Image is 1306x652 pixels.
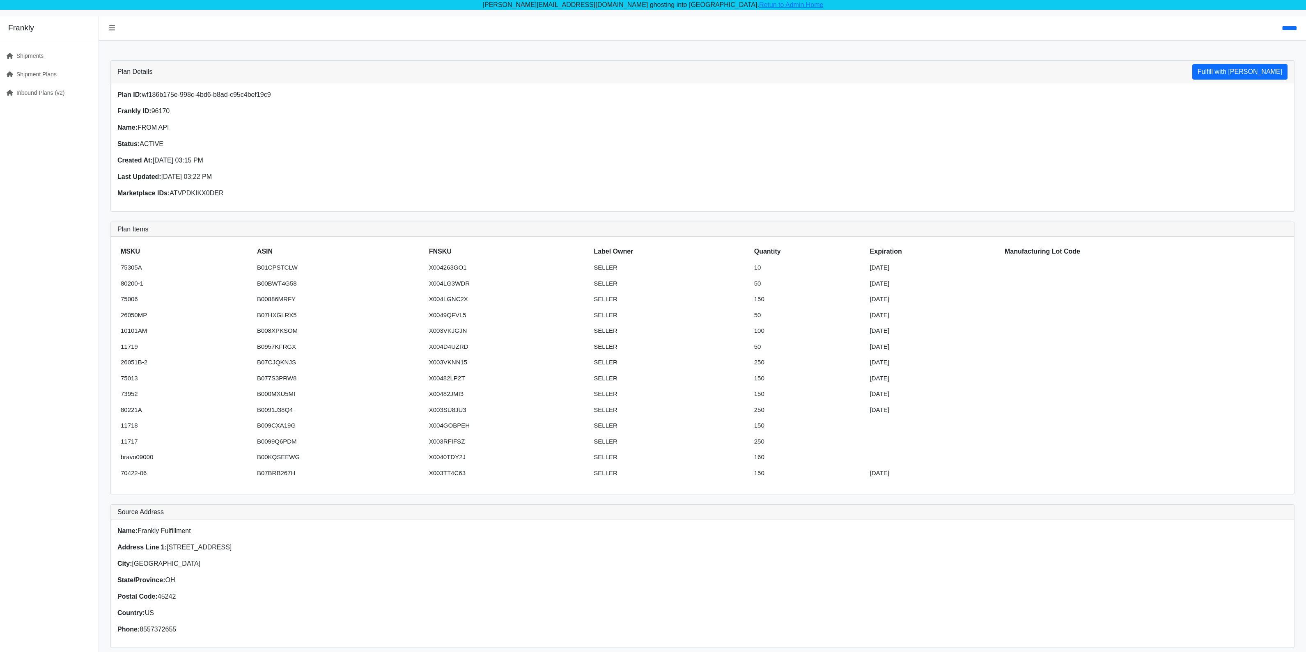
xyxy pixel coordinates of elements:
[426,449,591,465] td: X0040TDY2J
[590,355,751,371] td: SELLER
[751,355,867,371] td: 250
[426,386,591,402] td: X00482JMI3
[751,402,867,418] td: 250
[751,307,867,323] td: 50
[117,157,153,164] strong: Created At:
[254,323,426,339] td: B008XPKSOM
[117,108,151,114] strong: Frankly ID:
[590,307,751,323] td: SELLER
[426,276,591,292] td: X004LG3WDR
[117,156,698,165] p: [DATE] 03:15 PM
[426,291,591,307] td: X004LGNC2X
[117,260,254,276] td: 75305A
[590,371,751,387] td: SELLER
[117,355,254,371] td: 26051B-2
[254,243,426,260] th: ASIN
[426,355,591,371] td: X003VKNN15
[867,371,1001,387] td: [DATE]
[426,434,591,450] td: X003RFIFSZ
[117,190,170,197] strong: Marketplace IDs:
[117,91,142,98] strong: Plan ID:
[426,402,591,418] td: X003SU8JU3
[117,291,254,307] td: 75006
[867,402,1001,418] td: [DATE]
[867,307,1001,323] td: [DATE]
[590,339,751,355] td: SELLER
[117,609,145,616] strong: Country:
[590,434,751,450] td: SELLER
[117,560,132,567] strong: City:
[590,291,751,307] td: SELLER
[117,418,254,434] td: 11718
[117,225,1288,233] h3: Plan Items
[117,592,698,602] p: 45242
[751,386,867,402] td: 150
[751,260,867,276] td: 10
[117,68,152,75] h3: Plan Details
[867,465,1001,481] td: [DATE]
[117,544,167,551] strong: Address Line 1:
[254,418,426,434] td: B009CXA19G
[426,307,591,323] td: X0049QFVL5
[254,371,426,387] td: B077S3PRW8
[117,449,254,465] td: bravo09000
[117,559,698,569] p: [GEOGRAPHIC_DATA]
[751,449,867,465] td: 160
[867,243,1001,260] th: Expiration
[117,172,698,182] p: [DATE] 03:22 PM
[117,173,161,180] strong: Last Updated:
[117,575,698,585] p: OH
[867,355,1001,371] td: [DATE]
[590,402,751,418] td: SELLER
[117,434,254,450] td: 11717
[117,386,254,402] td: 73952
[117,402,254,418] td: 80221A
[117,526,698,536] p: Frankly Fulfillment
[117,140,140,147] strong: Status:
[867,276,1001,292] td: [DATE]
[751,371,867,387] td: 150
[867,260,1001,276] td: [DATE]
[117,608,698,618] p: US
[759,1,824,8] a: Retun to Admin Home
[117,527,138,534] strong: Name:
[751,291,867,307] td: 150
[590,276,751,292] td: SELLER
[117,465,254,481] td: 70422-06
[117,276,254,292] td: 80200-1
[117,139,698,149] p: ACTIVE
[751,339,867,355] td: 50
[590,260,751,276] td: SELLER
[1001,243,1288,260] th: Manufacturing Lot Code
[117,625,698,634] p: 8557372655
[590,243,751,260] th: Label Owner
[254,307,426,323] td: B07HXGLRX5
[254,339,426,355] td: B0957KFRGX
[117,124,138,131] strong: Name:
[426,260,591,276] td: X004263GO1
[254,355,426,371] td: B07CJQKNJS
[254,291,426,307] td: B00886MRFY
[751,276,867,292] td: 50
[117,542,698,552] p: [STREET_ADDRESS]
[117,626,140,633] strong: Phone:
[254,465,426,481] td: B07BRB267H
[1192,64,1288,80] button: Fulfill with [PERSON_NAME]
[254,434,426,450] td: B0099Q6PDM
[590,465,751,481] td: SELLER
[590,386,751,402] td: SELLER
[426,465,591,481] td: X003TT4C63
[751,323,867,339] td: 100
[117,593,158,600] strong: Postal Code:
[117,323,254,339] td: 10101AM
[426,339,591,355] td: X004D4UZRD
[426,323,591,339] td: X003VKJGJN
[751,243,867,260] th: Quantity
[751,434,867,450] td: 250
[426,371,591,387] td: X00482LP2T
[867,291,1001,307] td: [DATE]
[254,402,426,418] td: B0091J38Q4
[426,418,591,434] td: X004GOBPEH
[117,123,698,133] p: FROM API
[117,188,698,198] p: ATVPDKIKX0DER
